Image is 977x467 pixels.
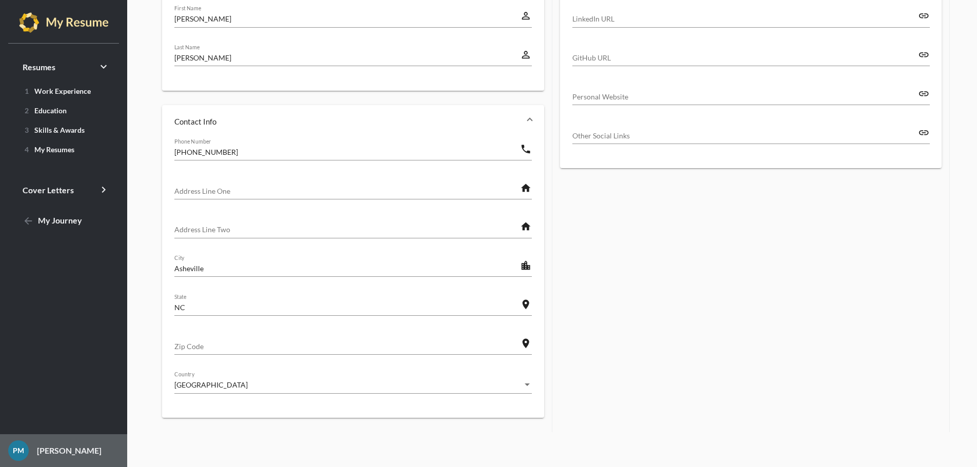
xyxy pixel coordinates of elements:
span: 1 [25,87,29,95]
mat-expansion-panel-header: Contact Info [162,105,544,138]
input: Zip Code [174,341,520,352]
img: my-resume-light.png [19,12,109,33]
span: 4 [25,145,29,154]
input: LinkedIn URL [572,13,918,24]
a: My Journey [12,209,115,233]
input: Phone Number [174,147,520,157]
span: My Journey [23,215,82,225]
input: Address Line One [174,186,520,196]
span: [GEOGRAPHIC_DATA] [174,380,248,389]
input: Personal Website [572,91,918,102]
mat-icon: home [520,220,531,233]
a: 2Education [12,102,115,118]
span: My Resumes [21,145,74,154]
div: Personal Info [162,5,544,91]
div: PM [8,440,29,461]
span: Skills & Awards [21,126,85,134]
span: 3 [25,126,29,134]
mat-icon: location_on [520,337,531,350]
div: Social Links [560,5,942,168]
input: City [174,263,520,274]
mat-icon: arrow_back [23,215,35,228]
mat-panel-title: Contact Info [174,116,520,127]
mat-select: Country [174,379,532,390]
input: State [174,302,520,313]
span: Resumes [23,62,55,72]
mat-icon: link [918,10,929,22]
input: Last Name [174,52,520,63]
input: First Name [174,13,520,24]
mat-icon: phone [520,143,531,155]
mat-icon: link [918,49,929,61]
span: Education [21,106,67,115]
mat-icon: home [520,182,531,194]
a: 3Skills & Awards [12,121,115,138]
span: 2 [25,106,29,115]
a: 1Work Experience [12,83,115,99]
mat-icon: perm_identity [520,49,531,61]
i: keyboard_arrow_right [97,184,110,196]
span: Work Experience [21,87,91,95]
span: Cover Letters [23,185,74,195]
input: Other Social Links [572,130,918,141]
input: GitHub URL [572,52,918,63]
i: keyboard_arrow_right [97,60,110,73]
mat-icon: link [918,88,929,100]
mat-icon: location_city [520,259,531,272]
mat-icon: link [918,127,929,139]
div: Contact Info [162,138,544,418]
mat-icon: location_on [520,298,531,311]
mat-icon: perm_identity [520,10,531,22]
p: [PERSON_NAME] [29,444,102,457]
a: 4My Resumes [12,141,115,157]
input: Address Line Two [174,224,520,235]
